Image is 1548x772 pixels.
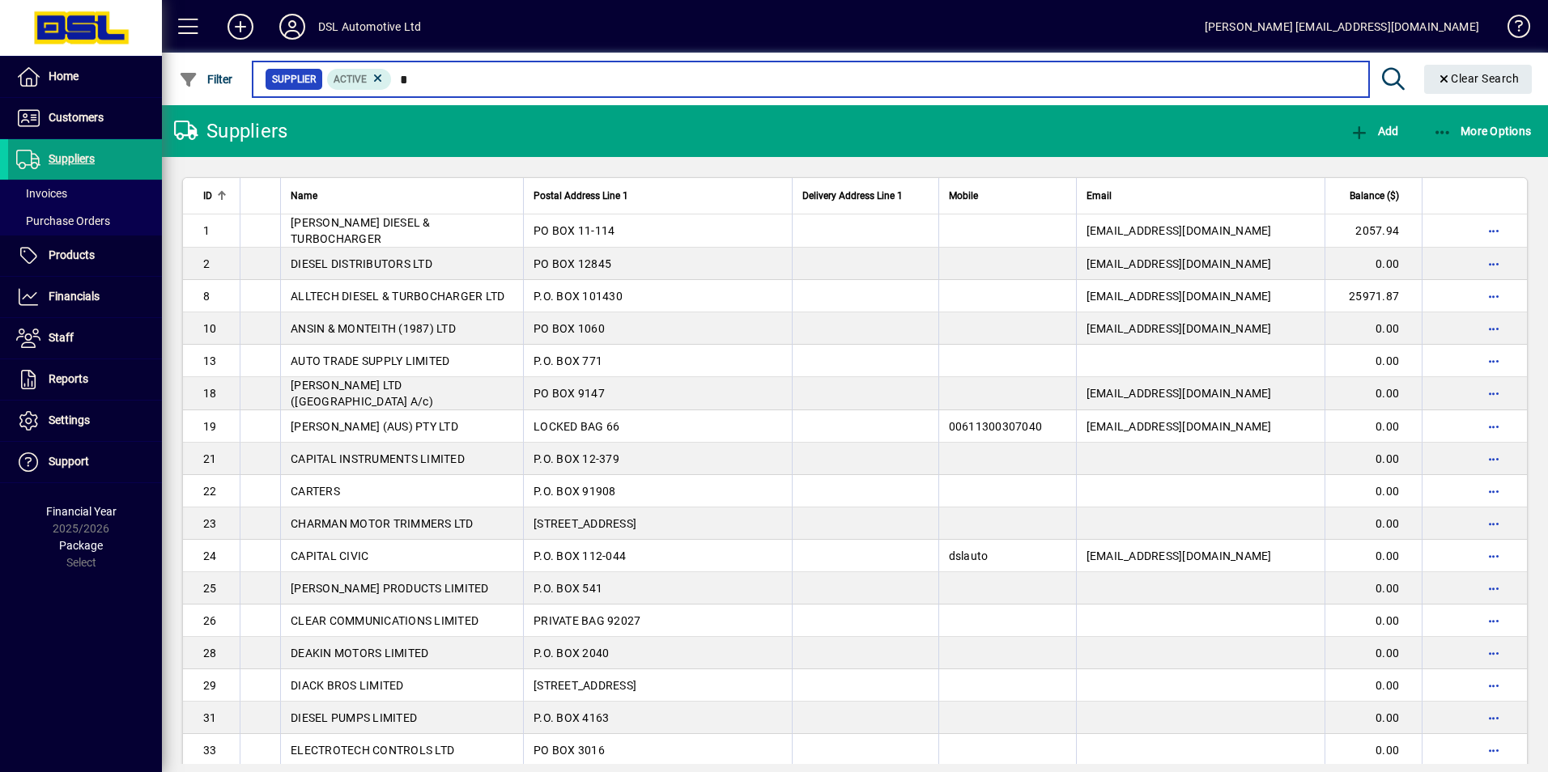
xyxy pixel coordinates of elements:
[8,277,162,317] a: Financials
[534,582,602,595] span: P.O. BOX 541
[203,354,217,367] span: 13
[1087,224,1272,237] span: [EMAIL_ADDRESS][DOMAIN_NAME]
[318,14,421,40] div: DSL Automotive Ltd
[215,12,266,41] button: Add
[8,235,162,276] a: Products
[534,647,609,660] span: P.O. BOX 2040
[1325,377,1422,410] td: 0.00
[291,582,489,595] span: [PERSON_NAME] PRODUCTS LIMITED
[1205,14,1479,40] div: [PERSON_NAME] [EMAIL_ADDRESS][DOMAIN_NAME]
[203,647,217,660] span: 28
[175,65,237,94] button: Filter
[534,452,619,465] span: P.O. BOX 12-379
[291,257,432,270] span: DIESEL DISTRIBUTORS LTD
[49,372,88,385] span: Reports
[1481,316,1507,341] button: More options
[291,711,417,724] span: DIESEL PUMPS LIMITED
[534,187,628,205] span: Postal Address Line 1
[534,354,602,367] span: P.O. BOX 771
[203,679,217,692] span: 29
[1481,446,1507,472] button: More options
[1325,507,1422,540] td: 0.00
[534,290,623,303] span: P.O. BOX 101430
[1087,187,1315,205] div: Email
[1481,575,1507,601] button: More options
[291,744,454,757] span: ELECTROTECH CONTROLS LTD
[1433,125,1532,138] span: More Options
[291,187,513,205] div: Name
[8,401,162,441] a: Settings
[1325,702,1422,734] td: 0.00
[1481,380,1507,406] button: More options
[1481,251,1507,277] button: More options
[291,452,465,465] span: CAPITAL INSTRUMENTS LIMITED
[1350,187,1399,205] span: Balance ($)
[1087,420,1272,433] span: [EMAIL_ADDRESS][DOMAIN_NAME]
[949,549,989,562] span: dslauto
[46,505,117,518] span: Financial Year
[1481,478,1507,504] button: More options
[174,118,287,144] div: Suppliers
[16,214,110,227] span: Purchase Orders
[1325,443,1422,475] td: 0.00
[1481,414,1507,439] button: More options
[1087,387,1272,400] span: [EMAIL_ADDRESS][DOMAIN_NAME]
[291,322,456,335] span: ANSIN & MONTEITH (1987) LTD
[327,69,392,90] mat-chip: Activation Status: Active
[534,485,616,498] span: P.O. BOX 91908
[203,517,217,530] span: 23
[291,549,368,562] span: CAPITAL CIVIC
[1481,640,1507,666] button: More options
[1481,672,1507,698] button: More options
[1350,125,1398,138] span: Add
[203,582,217,595] span: 25
[49,414,90,426] span: Settings
[8,207,162,235] a: Purchase Orders
[1481,737,1507,763] button: More options
[291,647,428,660] span: DEAKIN MOTORS LIMITED
[534,614,640,627] span: PRIVATE BAG 92027
[203,614,217,627] span: 26
[1325,280,1422,312] td: 25971.87
[1481,511,1507,537] button: More options
[203,187,230,205] div: ID
[534,517,636,530] span: [STREET_ADDRESS]
[949,420,1043,433] span: 00611300307040
[203,485,217,498] span: 22
[203,387,217,400] span: 18
[291,216,431,245] span: [PERSON_NAME] DIESEL & TURBOCHARGER
[266,12,318,41] button: Profile
[203,290,210,303] span: 8
[291,517,474,530] span: CHARMAN MOTOR TRIMMERS LTD
[49,290,100,303] span: Financials
[1325,345,1422,377] td: 0.00
[1325,604,1422,637] td: 0.00
[59,539,103,552] span: Package
[49,152,95,165] span: Suppliers
[291,485,340,498] span: CARTERS
[8,180,162,207] a: Invoices
[1481,218,1507,244] button: More options
[1087,549,1272,562] span: [EMAIL_ADDRESS][DOMAIN_NAME]
[49,331,74,344] span: Staff
[291,354,449,367] span: AUTO TRADE SUPPLY LIMITED
[203,187,212,205] span: ID
[802,187,903,205] span: Delivery Address Line 1
[534,322,605,335] span: PO BOX 1060
[1325,540,1422,572] td: 0.00
[949,187,1066,205] div: Mobile
[203,711,217,724] span: 31
[1325,669,1422,702] td: 0.00
[1087,187,1112,205] span: Email
[291,614,478,627] span: CLEAR COMMUNICATIONS LIMITED
[203,744,217,757] span: 33
[534,711,609,724] span: P.O. BOX 4163
[534,420,619,433] span: LOCKED BAG 66
[8,98,162,138] a: Customers
[534,744,605,757] span: PO BOX 3016
[8,442,162,482] a: Support
[8,57,162,97] a: Home
[8,359,162,400] a: Reports
[334,74,367,85] span: Active
[203,549,217,562] span: 24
